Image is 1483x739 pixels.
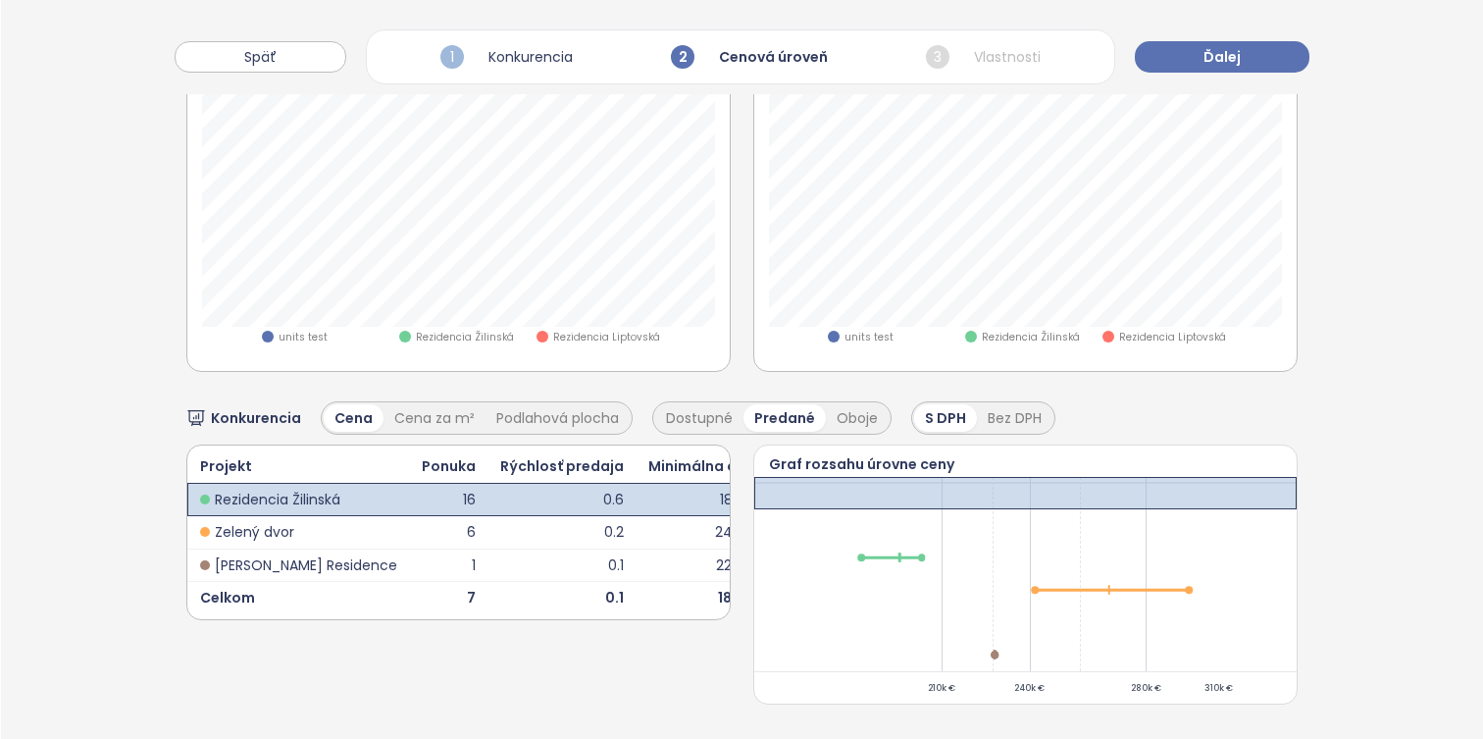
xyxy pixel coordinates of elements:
div: Vlastnosti [921,40,1046,74]
td: 228k € [636,549,775,582]
td: Ponuka [409,450,487,483]
span: Konkurencia [211,407,301,429]
div: Cena za m² [384,404,486,432]
td: Celkom [187,582,409,614]
div: 210k € [928,682,955,695]
div: Cenová úroveň [666,40,833,74]
span: 2 [671,45,694,69]
td: [PERSON_NAME] Residence [187,549,409,582]
div: S DPH [914,404,977,432]
div: Bez DPH [977,404,1052,432]
span: Rezidencia Liptovská [1119,330,1226,345]
button: Ďalej [1135,41,1309,73]
td: 0.1 [487,549,636,582]
td: 16 [409,483,487,516]
td: 0.2 [487,516,636,550]
div: Graf rozsahu úrovne ceny [754,446,1297,484]
span: Rezidencia Liptovská [553,330,660,345]
div: 280k € [1131,682,1161,695]
span: Rezidencia Žilinská [982,330,1080,345]
td: Zelený dvor [187,516,409,550]
div: Oboje [826,404,889,432]
td: 1 [409,549,487,582]
td: Projekt [187,450,409,483]
td: Rezidencia Žilinská [187,483,409,516]
span: units test [279,330,328,345]
span: Rezidencia Žilinská [416,330,514,345]
div: Predané [743,404,826,432]
td: Rýchlosť predaja [487,450,636,483]
div: 310k € [1204,682,1233,695]
div: Konkurencia [435,40,578,74]
span: 3 [926,45,949,69]
span: 1 [440,45,464,69]
div: Podlahová plocha [486,404,630,432]
td: 0.1 [487,582,636,614]
td: 7 [409,582,487,614]
div: 240k € [1014,682,1045,695]
td: Minimálna cena [636,450,775,483]
td: 182k € [636,483,775,516]
span: Ďalej [1203,46,1241,68]
span: Späť [244,46,277,68]
td: 0.6 [487,483,636,516]
button: Späť [175,41,346,73]
div: Cena [324,404,384,432]
div: Dostupné [655,404,743,432]
td: 6 [409,516,487,550]
span: units test [844,330,894,345]
td: 186k € [636,582,775,614]
td: 242k € [636,516,775,550]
